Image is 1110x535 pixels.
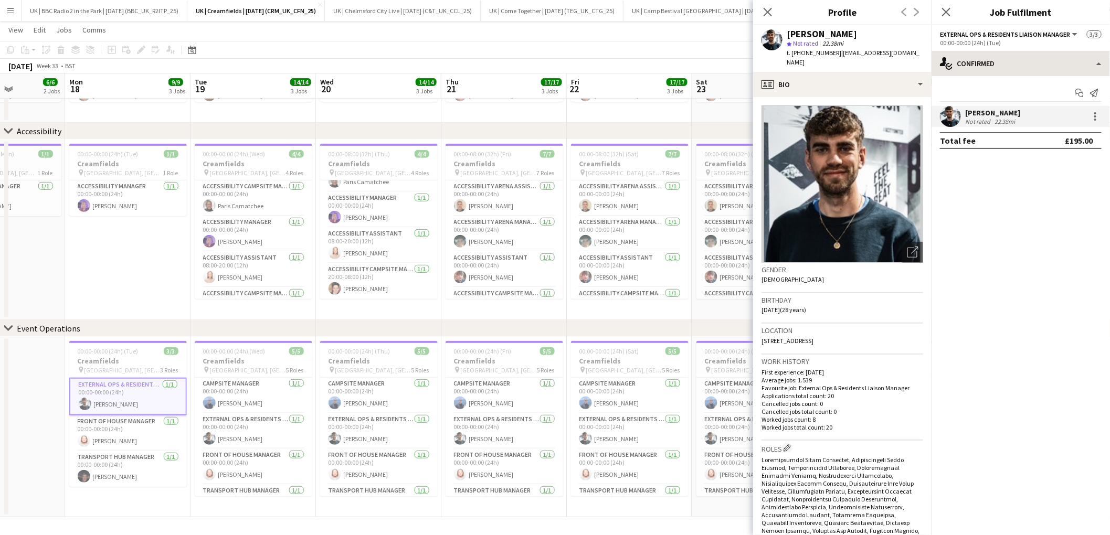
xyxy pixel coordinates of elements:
app-card-role: Transport Hub Manager1/100:00-00:00 (24h) [320,485,438,520]
span: 1/1 [38,150,53,158]
div: 3 Jobs [291,87,311,95]
app-job-card: 00:00-00:00 (24h) (Wed)4/4Creamfields [GEOGRAPHIC_DATA], [GEOGRAPHIC_DATA]4 RolesAccessibility Ca... [195,144,312,299]
app-card-role: Accessibility Arena Assistant1/100:00-00:00 (24h)[PERSON_NAME] [446,180,563,216]
span: Mon [69,77,83,87]
app-card-role: Accessibility Assistant1/100:00-00:00 (24h)[PERSON_NAME] [446,252,563,287]
div: Not rated [965,117,992,125]
span: 4/4 [289,150,304,158]
div: Accessibility [17,126,61,136]
app-card-role: Accessibility Assistant1/108:00-20:00 (12h)[PERSON_NAME] [195,252,312,287]
app-card-role: Accessibility Campsite Manager1/100:00-00:00 (24h) [696,287,814,323]
span: 00:00-08:00 (32h) (Thu) [329,150,390,158]
span: Tue [195,77,207,87]
app-job-card: 00:00-08:00 (32h) (Sun)7/7Creamfields [GEOGRAPHIC_DATA], [GEOGRAPHIC_DATA]7 RolesAccessibility Ar... [696,144,814,299]
span: 4/4 [415,150,429,158]
app-card-role: Accessibility Manager1/100:00-00:00 (24h)[PERSON_NAME] [320,192,438,228]
span: Sat [696,77,708,87]
div: [PERSON_NAME] [787,29,857,39]
app-card-role: Accessibility Arena Manager1/100:00-00:00 (24h)[PERSON_NAME] [696,216,814,252]
div: 00:00-00:00 (24h) (Sun)5/5Creamfields [GEOGRAPHIC_DATA], [GEOGRAPHIC_DATA]5 RolesCampsite Manager... [696,341,814,496]
div: 00:00-00:00 (24h) (Tue) [940,39,1102,47]
app-card-role: Front of House Manager1/100:00-00:00 (24h)[PERSON_NAME] [696,449,814,485]
app-card-role: External Ops & Residents Liaison Manager1/100:00-00:00 (24h)[PERSON_NAME] [696,413,814,449]
a: Edit [29,23,50,37]
a: View [4,23,27,37]
span: 5/5 [289,347,304,355]
p: First experience: [DATE] [762,368,923,376]
span: 5 Roles [286,366,304,374]
app-job-card: 00:00-00:00 (24h) (Tue)3/3Creamfields [GEOGRAPHIC_DATA], [GEOGRAPHIC_DATA]3 RolesExternal Ops & R... [69,341,187,487]
p: Cancelled jobs count: 0 [762,400,923,408]
app-job-card: 00:00-08:00 (32h) (Thu)4/4Creamfields [GEOGRAPHIC_DATA], [GEOGRAPHIC_DATA]4 RolesAccessibility Ca... [320,144,438,299]
span: 7/7 [665,150,680,158]
h3: Profile [753,5,932,19]
app-card-role: Accessibility Arena Assistant1/100:00-00:00 (24h)[PERSON_NAME] [571,180,689,216]
span: 4 Roles [286,169,304,177]
span: [GEOGRAPHIC_DATA], [GEOGRAPHIC_DATA] [586,366,662,374]
span: 18 [68,83,83,95]
h3: Creamfields [195,356,312,366]
span: 00:00-00:00 (24h) (Sun) [705,347,766,355]
span: Week 33 [35,62,61,70]
div: £195.00 [1065,135,1093,146]
div: 3 Jobs [667,87,687,95]
span: 7 Roles [537,169,555,177]
app-card-role: Front of House Manager1/100:00-00:00 (24h)[PERSON_NAME] [195,449,312,485]
span: 17/17 [541,78,562,86]
div: 00:00-08:00 (32h) (Sat)7/7Creamfields [GEOGRAPHIC_DATA], [GEOGRAPHIC_DATA]7 RolesAccessibility Ar... [571,144,689,299]
app-card-role: Accessibility Campsite Manager1/100:00-00:00 (24h) [571,287,689,323]
p: Average jobs: 1.539 [762,376,923,384]
app-card-role: External Ops & Residents Liaison Manager1/100:00-00:00 (24h)[PERSON_NAME] [69,378,187,415]
span: 5/5 [665,347,680,355]
span: 21 [444,83,459,95]
span: [GEOGRAPHIC_DATA], [GEOGRAPHIC_DATA] [210,366,286,374]
span: | [EMAIL_ADDRESS][DOMAIN_NAME] [787,49,919,66]
div: Bio [753,72,932,97]
app-card-role: Campsite Manager1/100:00-00:00 (24h)[PERSON_NAME] [195,378,312,413]
h3: Birthday [762,295,923,305]
span: 00:00-00:00 (24h) (Wed) [203,150,266,158]
h3: Creamfields [696,356,814,366]
div: Event Operations [17,323,80,334]
app-card-role: Front of House Manager1/100:00-00:00 (24h)[PERSON_NAME] [69,415,187,451]
span: 4 Roles [411,169,429,177]
button: External Ops & Residents Liaison Manager [940,30,1079,38]
app-card-role: External Ops & Residents Liaison Manager1/100:00-00:00 (24h)[PERSON_NAME] [571,413,689,449]
app-card-role: Accessibility Campsite Manager1/110:00-18:00 (8h) [195,287,312,323]
span: 00:00-08:00 (32h) (Sat) [579,150,639,158]
span: 3/3 [164,347,178,355]
h3: Creamfields [571,356,689,366]
span: 5 Roles [537,366,555,374]
button: UK | Come Together | [DATE] (TEG_UK_CTG_25) [481,1,623,21]
h3: Roles [762,443,923,454]
span: 17/17 [667,78,688,86]
span: [GEOGRAPHIC_DATA], [GEOGRAPHIC_DATA] [586,169,662,177]
span: [GEOGRAPHIC_DATA], [GEOGRAPHIC_DATA] [84,169,163,177]
span: 5 Roles [411,366,429,374]
h3: Creamfields [696,159,814,168]
span: 00:00-00:00 (24h) (Fri) [454,347,512,355]
span: 6/6 [43,78,58,86]
img: Crew avatar or photo [762,105,923,263]
span: 7/7 [540,150,555,158]
span: 00:00-00:00 (24h) (Tue) [78,150,139,158]
h3: Work history [762,357,923,366]
span: Jobs [56,25,72,35]
app-card-role: Front of House Manager1/100:00-00:00 (24h)[PERSON_NAME] [320,449,438,485]
div: Total fee [940,135,976,146]
span: 9/9 [168,78,183,86]
a: Jobs [52,23,76,37]
app-job-card: 00:00-00:00 (24h) (Wed)5/5Creamfields [GEOGRAPHIC_DATA], [GEOGRAPHIC_DATA]5 RolesCampsite Manager... [195,341,312,496]
span: 7 Roles [662,169,680,177]
span: 00:00-00:00 (24h) (Thu) [329,347,390,355]
app-card-role: Campsite Manager1/100:00-00:00 (24h)[PERSON_NAME] [696,378,814,413]
span: Wed [320,77,334,87]
span: [DEMOGRAPHIC_DATA] [762,275,824,283]
div: 22.38mi [992,117,1018,125]
div: [DATE] [8,61,33,71]
div: 3 Jobs [416,87,436,95]
div: 00:00-00:00 (24h) (Sat)5/5Creamfields [GEOGRAPHIC_DATA], [GEOGRAPHIC_DATA]5 RolesCampsite Manager... [571,341,689,496]
span: t. [PHONE_NUMBER] [787,49,841,57]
